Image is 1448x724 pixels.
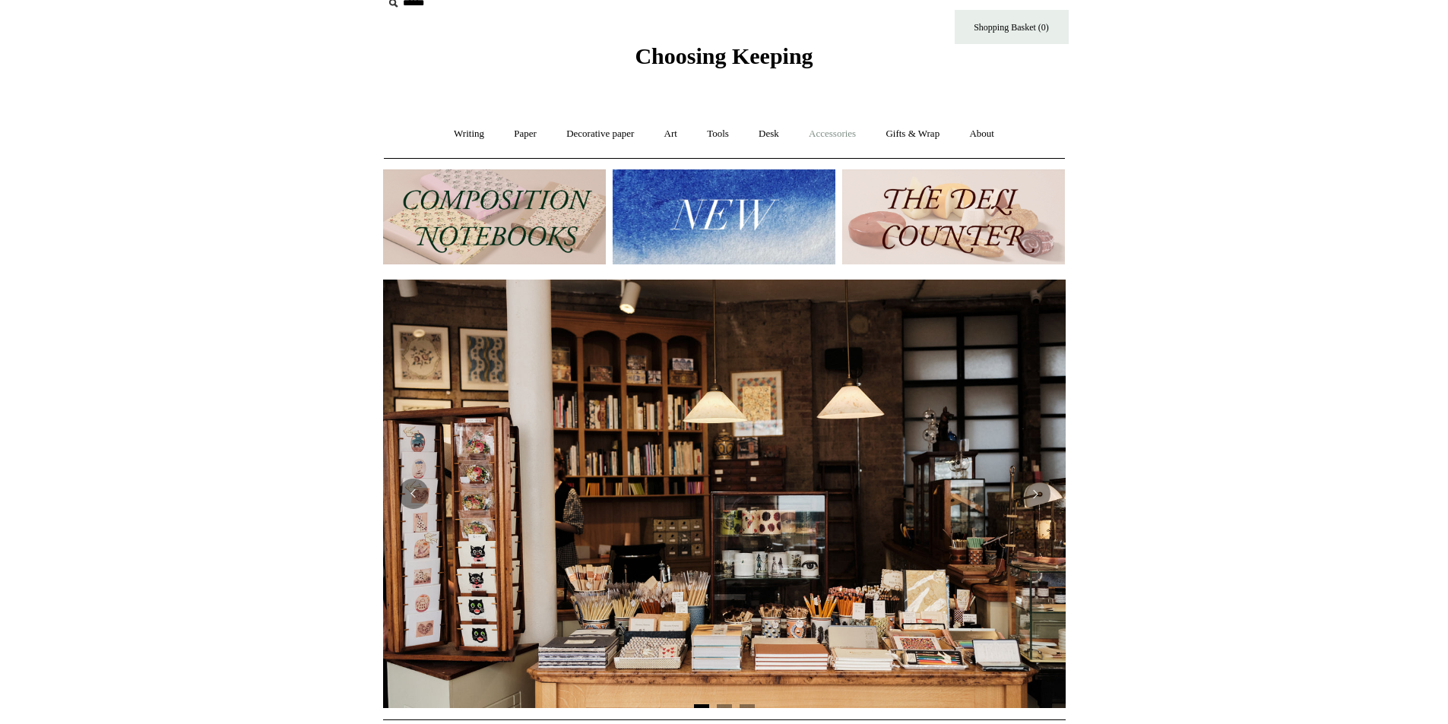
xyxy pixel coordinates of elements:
[635,43,813,68] span: Choosing Keeping
[694,704,709,708] button: Page 1
[955,10,1069,44] a: Shopping Basket (0)
[717,704,732,708] button: Page 2
[383,169,606,264] img: 202302 Composition ledgers.jpg__PID:69722ee6-fa44-49dd-a067-31375e5d54ec
[383,280,1066,708] img: 20250131 INSIDE OF THE SHOP.jpg__PID:b9484a69-a10a-4bde-9e8d-1408d3d5e6ad
[440,114,498,154] a: Writing
[872,114,953,154] a: Gifts & Wrap
[693,114,743,154] a: Tools
[553,114,648,154] a: Decorative paper
[740,704,755,708] button: Page 3
[635,55,813,66] a: Choosing Keeping
[842,169,1065,264] img: The Deli Counter
[651,114,691,154] a: Art
[1020,479,1050,509] button: Next
[613,169,835,264] img: New.jpg__PID:f73bdf93-380a-4a35-bcfe-7823039498e1
[745,114,793,154] a: Desk
[398,479,429,509] button: Previous
[955,114,1008,154] a: About
[500,114,550,154] a: Paper
[795,114,870,154] a: Accessories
